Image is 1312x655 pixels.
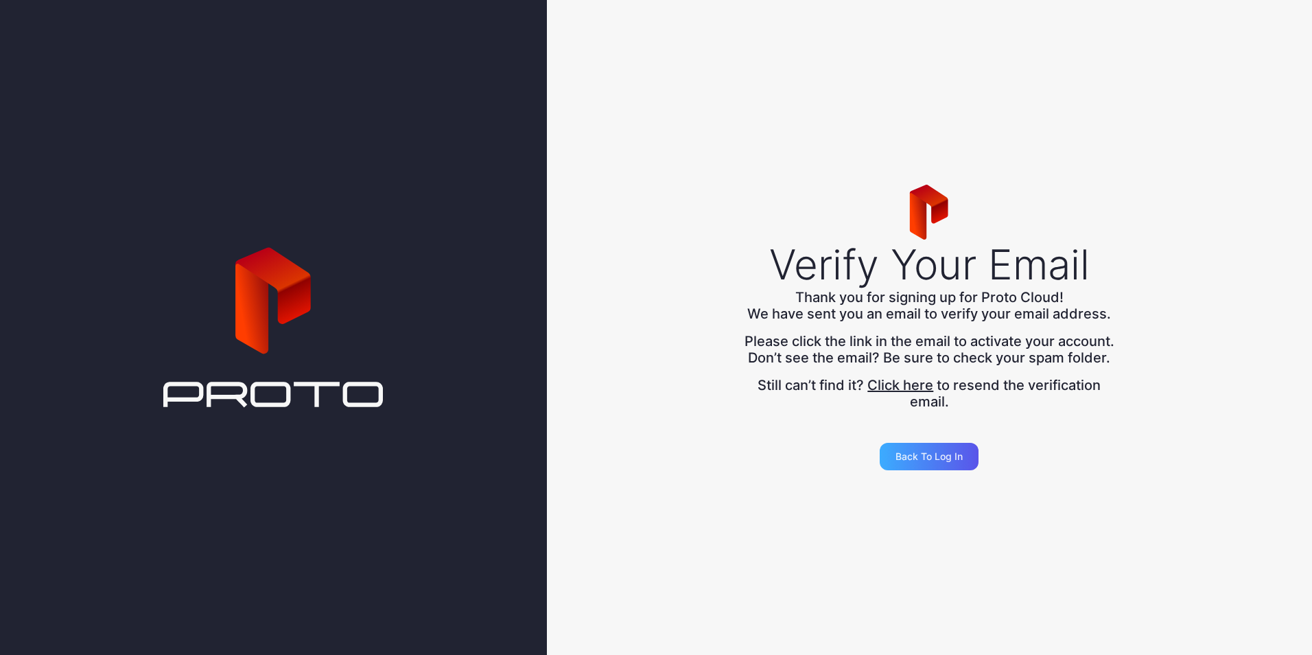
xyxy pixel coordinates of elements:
div: We have sent you an email to verify your email address. [744,306,1114,322]
div: Verify Your Email [769,240,1090,289]
div: Please click the link in the email to activate your account. [744,333,1114,349]
div: Still can’t find it? to resend the verification email. [744,377,1114,410]
div: Don’t see the email? Be sure to check your spam folder. [744,349,1114,366]
div: Thank you for signing up for Proto Cloud! [744,289,1114,306]
button: Back to Log in [880,443,979,470]
div: Back to Log in [895,451,963,462]
button: Click here [867,377,933,393]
